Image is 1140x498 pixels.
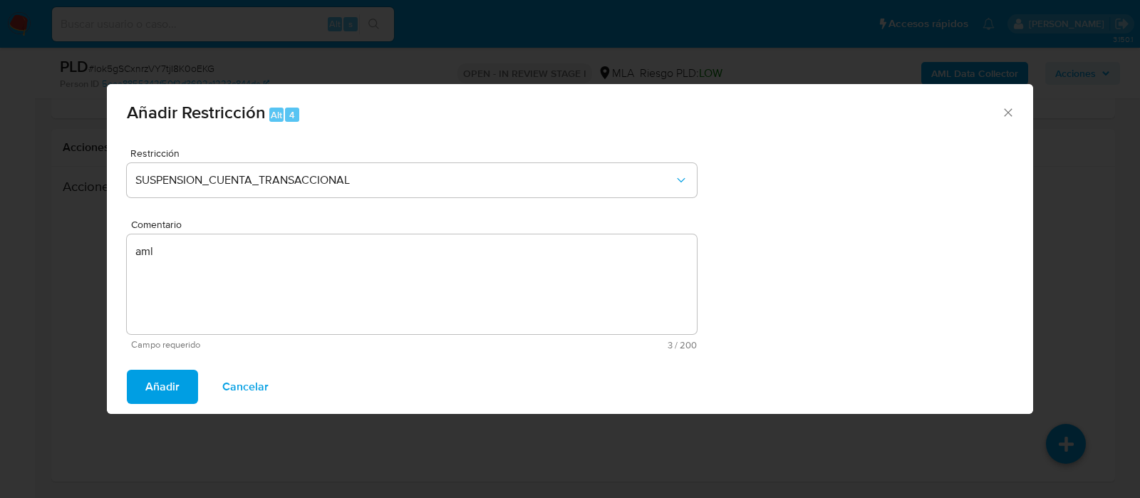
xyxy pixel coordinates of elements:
[127,234,697,334] textarea: aml
[131,340,414,350] span: Campo requerido
[135,173,674,187] span: SUSPENSION_CUENTA_TRANSACCIONAL
[130,148,700,158] span: Restricción
[131,219,701,230] span: Comentario
[127,100,266,125] span: Añadir Restricción
[127,370,198,404] button: Añadir
[127,163,697,197] button: Restriction
[222,371,269,403] span: Cancelar
[1001,105,1014,118] button: Cerrar ventana
[145,371,180,403] span: Añadir
[271,108,282,122] span: Alt
[289,108,295,122] span: 4
[204,370,287,404] button: Cancelar
[414,341,697,350] span: Máximo 200 caracteres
